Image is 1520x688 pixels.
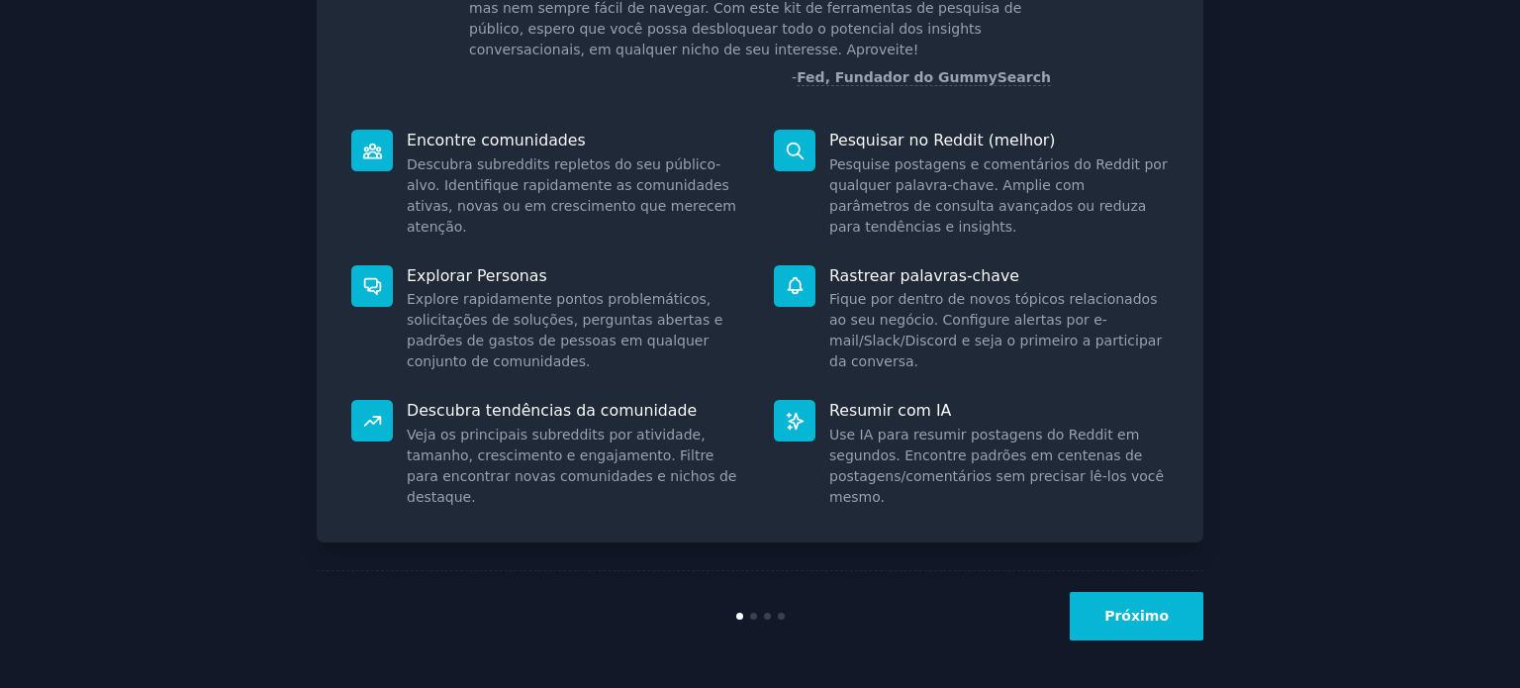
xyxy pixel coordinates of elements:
button: Próximo [1070,592,1203,640]
font: - [792,69,797,85]
font: Fed, Fundador do GummySearch [797,69,1051,85]
font: Explore rapidamente pontos problemáticos, solicitações de soluções, perguntas abertas e padrões d... [407,291,722,369]
font: Explorar Personas [407,266,547,285]
font: Pesquise postagens e comentários do Reddit por qualquer palavra-chave. Amplie com parâmetros de c... [829,156,1168,235]
font: Fique por dentro de novos tópicos relacionados ao seu negócio. Configure alertas por e-mail/Slack... [829,291,1162,369]
font: Próximo [1104,608,1169,624]
font: Encontre comunidades [407,131,586,149]
a: Fed, Fundador do GummySearch [797,69,1051,86]
font: Rastrear palavras-chave [829,266,1019,285]
font: Resumir com IA [829,401,951,420]
font: Descubra tendências da comunidade [407,401,697,420]
font: Veja os principais subreddits por atividade, tamanho, crescimento e engajamento. Filtre para enco... [407,427,736,505]
font: Use IA para resumir postagens do Reddit em segundos. Encontre padrões em centenas de postagens/co... [829,427,1164,505]
font: Pesquisar no Reddit (melhor) [829,131,1055,149]
font: Descubra subreddits repletos do seu público-alvo. Identifique rapidamente as comunidades ativas, ... [407,156,736,235]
